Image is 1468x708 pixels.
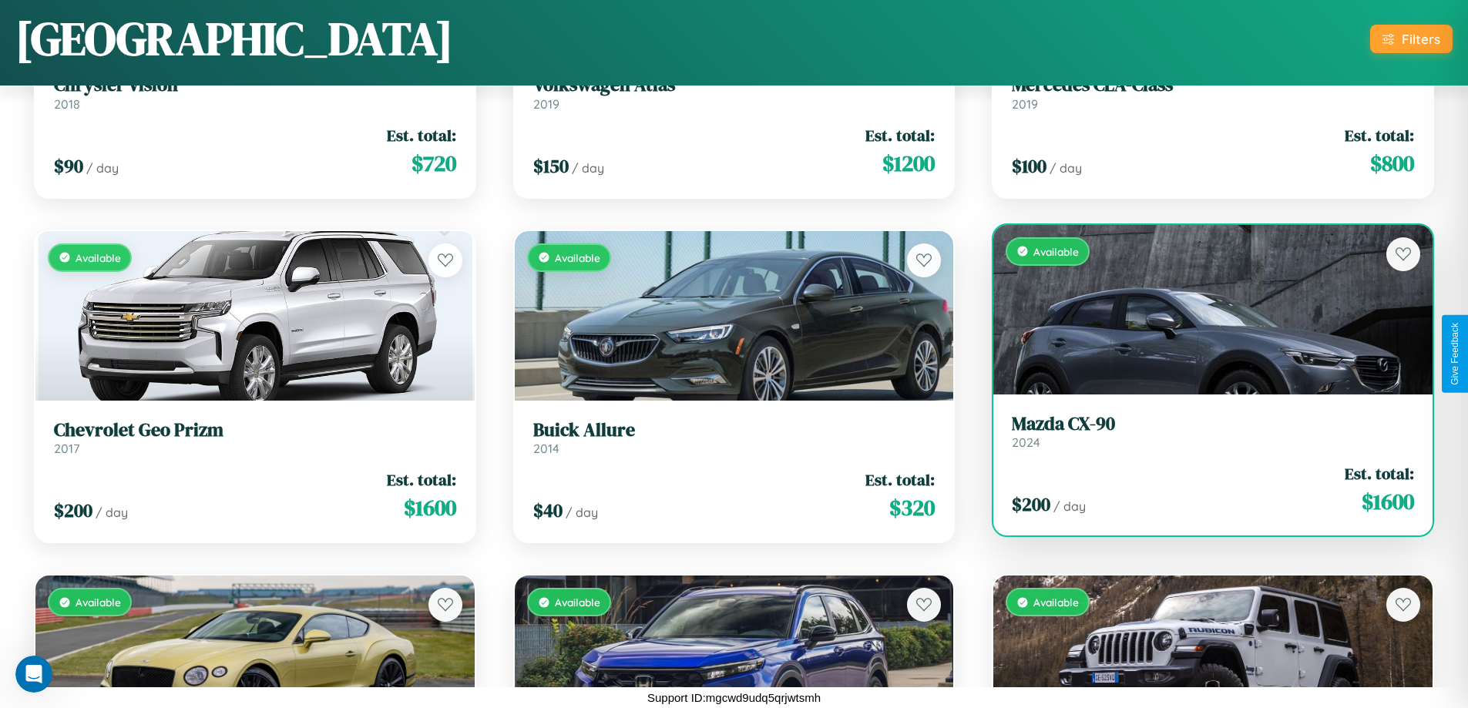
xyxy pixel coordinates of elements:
[54,153,83,179] span: $ 90
[387,124,456,146] span: Est. total:
[54,74,456,112] a: Chrysler Vision2018
[54,441,79,456] span: 2017
[1033,245,1079,258] span: Available
[54,419,456,441] h3: Chevrolet Geo Prizm
[54,419,456,457] a: Chevrolet Geo Prizm2017
[533,153,569,179] span: $ 150
[1370,25,1453,53] button: Filters
[1053,498,1086,514] span: / day
[1012,153,1046,179] span: $ 100
[86,160,119,176] span: / day
[865,124,935,146] span: Est. total:
[1012,96,1038,112] span: 2019
[404,492,456,523] span: $ 1600
[572,160,604,176] span: / day
[76,596,121,609] span: Available
[533,96,559,112] span: 2019
[54,498,92,523] span: $ 200
[1033,596,1079,609] span: Available
[1402,31,1440,47] div: Filters
[54,96,80,112] span: 2018
[1012,413,1414,451] a: Mazda CX-902024
[1012,413,1414,435] h3: Mazda CX-90
[1362,486,1414,517] span: $ 1600
[1012,74,1414,112] a: Mercedes CLA-Class2019
[533,74,936,96] h3: Volkswagen Atlas
[555,251,600,264] span: Available
[76,251,121,264] span: Available
[54,74,456,96] h3: Chrysler Vision
[647,687,821,708] p: Support ID: mgcwd9udq5qrjwtsmh
[533,498,563,523] span: $ 40
[882,148,935,179] span: $ 1200
[1370,148,1414,179] span: $ 800
[533,74,936,112] a: Volkswagen Atlas2019
[865,468,935,491] span: Est. total:
[533,441,559,456] span: 2014
[15,7,453,70] h1: [GEOGRAPHIC_DATA]
[555,596,600,609] span: Available
[15,656,52,693] iframe: Intercom live chat
[387,468,456,491] span: Est. total:
[533,419,936,457] a: Buick Allure2014
[1050,160,1082,176] span: / day
[566,505,598,520] span: / day
[1012,435,1040,450] span: 2024
[96,505,128,520] span: / day
[1012,492,1050,517] span: $ 200
[412,148,456,179] span: $ 720
[1012,74,1414,96] h3: Mercedes CLA-Class
[1345,462,1414,485] span: Est. total:
[1450,323,1460,385] div: Give Feedback
[533,419,936,441] h3: Buick Allure
[889,492,935,523] span: $ 320
[1345,124,1414,146] span: Est. total:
